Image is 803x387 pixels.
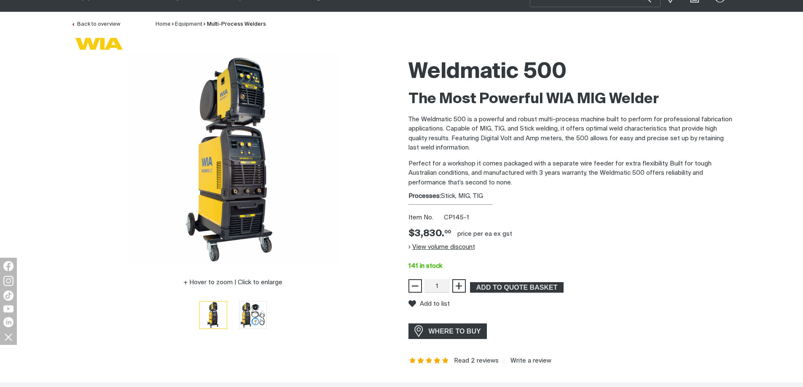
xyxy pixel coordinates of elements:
span: Rating: 5 [408,358,450,364]
button: View volume discount [408,240,475,254]
div: ex gst [494,230,512,238]
button: Add to list [408,300,450,307]
a: Write a review [504,357,551,365]
span: Item No. [408,213,443,223]
nav: Breadcrumb [156,20,266,29]
a: Back to overview of Multi-Process Welders [71,21,120,27]
a: Read 2 reviews [454,357,499,365]
sup: 00 [444,230,451,234]
img: Weldmatic 500 [128,54,338,265]
img: LinkedIn [3,317,13,327]
span: − [411,279,419,293]
a: Equipment [175,21,202,27]
span: + [455,279,463,293]
button: Add Weldmatic 500 to the shopping cart [470,282,564,293]
p: The Weldmatic 500 is a powerful and robust multi-process machine built to perform for professiona... [408,115,732,153]
h1: Weldmatic 500 [408,59,732,86]
button: Hover to zoom | Click to enlarge [178,278,287,288]
span: ADD TO QUOTE BASKET [471,282,563,293]
span: CP145-1 [444,214,469,221]
img: YouTube [3,305,13,312]
p: Perfect for a workshop it comes packaged with a separate wire feeder for extra flexibility. Built... [408,159,732,188]
a: Home [156,21,171,27]
h2: The Most Powerful WIA MIG Welder [408,90,732,109]
strong: Processes: [408,193,441,199]
a: Multi-Process Welders [207,21,266,27]
img: TikTok [3,291,13,301]
img: Weldmatic 500 [200,302,227,328]
a: WHERE TO BUY [408,323,487,339]
div: Price [408,228,451,240]
div: price per EA [457,230,492,238]
img: Weldmatic 500 [239,302,266,328]
img: hide socials [1,330,16,344]
span: $3,830. [408,228,451,240]
span: 141 in stock [408,263,442,269]
img: Instagram [3,276,13,286]
button: Go to slide 1 [199,301,227,329]
img: Facebook [3,261,13,271]
span: WHERE TO BUY [423,325,486,338]
button: Go to slide 2 [239,301,267,329]
span: Add to list [420,300,450,307]
div: Stick, MIG, TIG [408,192,732,201]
